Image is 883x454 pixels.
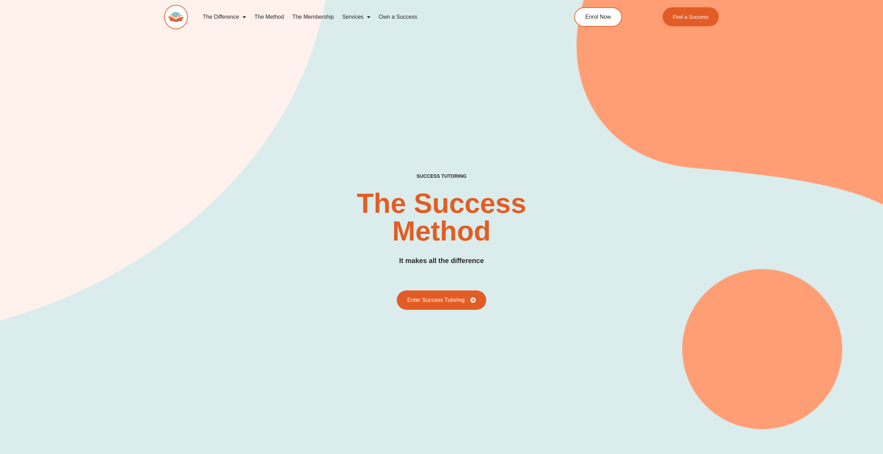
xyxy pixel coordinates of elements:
[338,9,374,25] a: Services
[375,9,421,25] a: Own a Success
[199,9,542,25] nav: Menu
[316,190,567,245] h2: The Success Method
[673,14,708,19] span: Find a Success
[250,9,288,25] a: The Method
[407,297,464,303] span: Enter Success Tutoring
[585,14,611,20] span: Enrol Now
[288,9,338,25] a: The Membership
[662,7,719,26] a: Find a Success
[399,255,484,266] h3: It makes all the difference
[359,173,524,179] h4: SUCCESS TUTORING​
[199,9,250,25] a: The Difference
[574,7,622,27] a: Enrol Now
[397,290,486,310] a: Enter Success Tutoring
